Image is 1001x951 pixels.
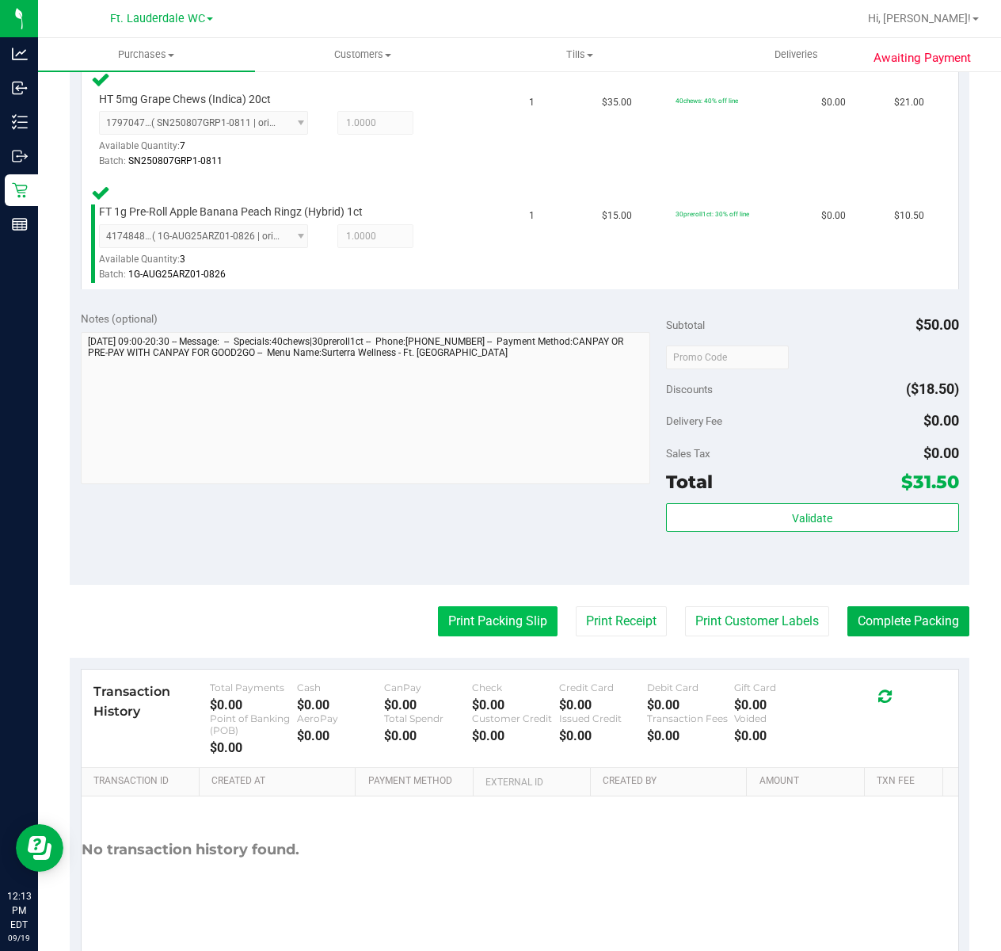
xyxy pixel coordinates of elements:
span: 40chews: 40% off line [676,97,738,105]
p: 12:13 PM EDT [7,889,31,932]
span: 1 [529,95,535,110]
span: SN250807GRP1-0811 [128,155,223,166]
span: $21.00 [894,95,924,110]
div: $0.00 [297,697,384,712]
inline-svg: Retail [12,182,28,198]
div: $0.00 [472,697,559,712]
span: $50.00 [915,316,959,333]
span: Tills [472,48,687,62]
div: $0.00 [734,728,821,743]
a: Tills [471,38,688,71]
inline-svg: Reports [12,216,28,232]
a: Created By [603,775,740,788]
a: Deliveries [688,38,905,71]
div: Transaction Fees [647,712,734,724]
div: Voided [734,712,821,724]
a: Purchases [38,38,255,71]
span: Discounts [666,375,713,403]
button: Print Customer Labels [685,606,829,636]
span: $0.00 [821,95,846,110]
span: Notes (optional) [81,312,158,325]
span: $31.50 [901,471,959,493]
div: Point of Banking (POB) [210,712,297,736]
span: 3 [180,254,185,265]
div: $0.00 [472,728,559,743]
div: $0.00 [210,697,297,712]
div: Available Quantity: [99,135,319,166]
div: Gift Card [734,682,821,693]
button: Validate [666,503,959,532]
div: $0.00 [559,728,646,743]
div: $0.00 [559,697,646,712]
span: FT 1g Pre-Roll Apple Banana Peach Ringz (Hybrid) 1ct [99,204,363,220]
a: Txn Fee [877,775,936,788]
span: HT 5mg Grape Chews (Indica) 20ct [99,92,271,107]
span: $0.00 [821,208,846,223]
div: No transaction history found. [82,796,299,903]
span: Ft. Lauderdale WC [110,12,205,25]
span: 1G-AUG25ARZ01-0826 [128,269,226,280]
span: Sales Tax [666,447,710,460]
a: Amount [759,775,858,788]
div: $0.00 [647,728,734,743]
div: $0.00 [297,728,384,743]
div: $0.00 [384,728,471,743]
button: Print Receipt [576,606,667,636]
div: Available Quantity: [99,248,319,279]
span: Subtotal [666,319,705,331]
a: Payment Method [368,775,467,788]
div: Cash [297,682,384,693]
a: Transaction ID [93,775,193,788]
div: $0.00 [647,697,734,712]
iframe: Resource center [16,824,63,872]
div: CanPay [384,682,471,693]
span: Purchases [38,48,255,62]
span: Total [666,471,713,493]
span: 7 [180,140,185,151]
span: $15.00 [602,208,632,223]
span: $10.50 [894,208,924,223]
inline-svg: Inbound [12,80,28,96]
span: Delivery Fee [666,414,722,427]
div: Check [472,682,559,693]
div: Issued Credit [559,712,646,724]
span: $0.00 [923,412,959,429]
div: Credit Card [559,682,646,693]
inline-svg: Analytics [12,46,28,62]
span: Validate [792,512,832,525]
a: Customers [255,38,472,71]
span: Batch: [99,269,126,280]
inline-svg: Outbound [12,148,28,164]
button: Complete Packing [847,606,969,636]
div: $0.00 [384,697,471,712]
div: $0.00 [734,697,821,712]
span: Deliveries [753,48,839,62]
span: $35.00 [602,95,632,110]
inline-svg: Inventory [12,114,28,130]
div: Customer Credit [472,712,559,724]
div: Total Payments [210,682,297,693]
span: Hi, [PERSON_NAME]! [868,12,971,25]
span: $0.00 [923,445,959,461]
div: Debit Card [647,682,734,693]
a: Created At [211,775,349,788]
span: 30preroll1ct: 30% off line [676,210,749,218]
th: External ID [473,768,590,796]
span: 1 [529,208,535,223]
span: ($18.50) [906,380,959,397]
input: Promo Code [666,346,789,369]
button: Print Packing Slip [438,606,558,636]
span: Batch: [99,155,126,166]
p: 09/19 [7,932,31,944]
div: Total Spendr [384,712,471,724]
span: Awaiting Payment [873,49,971,67]
div: AeroPay [297,712,384,724]
div: $0.00 [210,740,297,755]
span: Customers [256,48,471,62]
